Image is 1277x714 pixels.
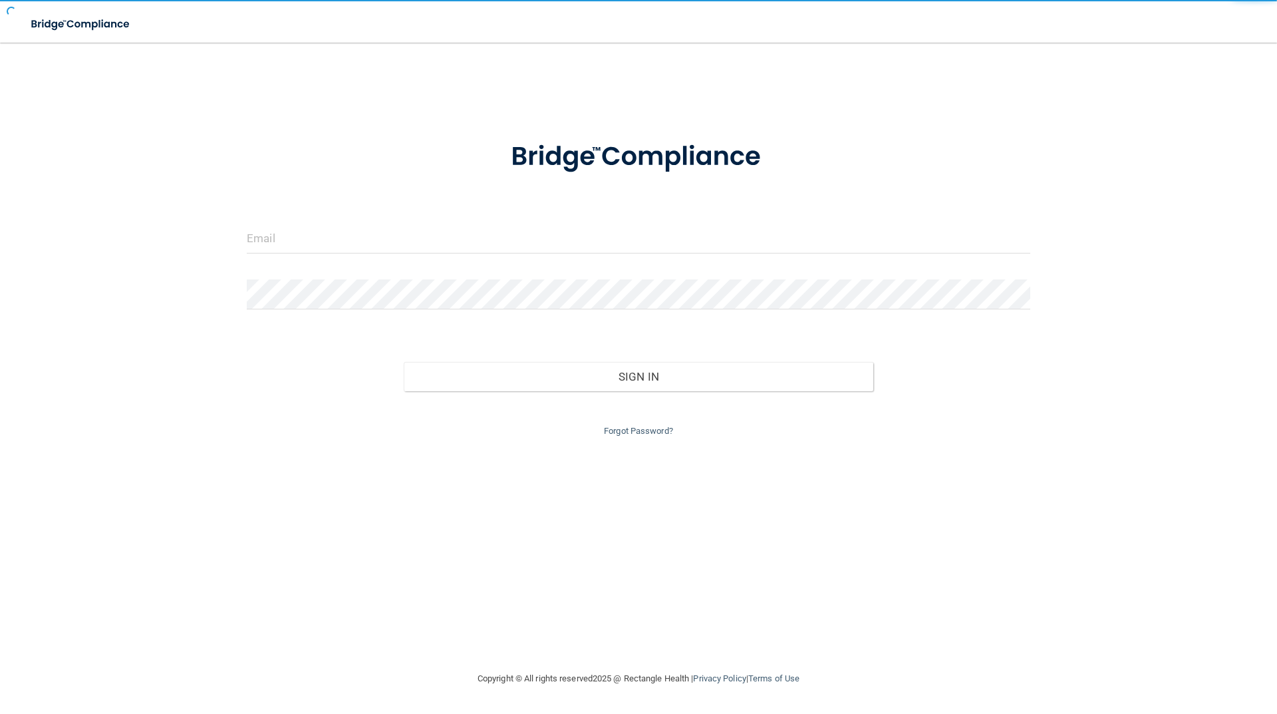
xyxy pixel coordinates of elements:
[748,673,799,683] a: Terms of Use
[604,426,673,436] a: Forgot Password?
[20,11,142,38] img: bridge_compliance_login_screen.278c3ca4.svg
[396,657,881,700] div: Copyright © All rights reserved 2025 @ Rectangle Health | |
[404,362,874,391] button: Sign In
[693,673,746,683] a: Privacy Policy
[247,224,1030,254] input: Email
[484,122,793,192] img: bridge_compliance_login_screen.278c3ca4.svg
